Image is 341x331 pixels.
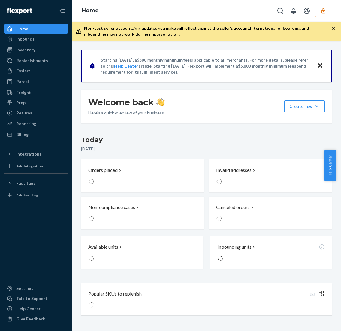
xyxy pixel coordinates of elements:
[16,121,36,127] div: Reporting
[81,146,332,152] p: [DATE]
[274,5,286,17] button: Open Search Box
[4,304,68,314] a: Help Center
[101,57,312,75] p: Starting [DATE], a is applicable to all merchants. For more details, please refer to this article...
[4,314,68,324] button: Give Feedback
[4,119,68,129] a: Reporting
[84,26,133,31] span: Non-test seller account:
[316,62,324,70] button: Close
[88,204,135,211] p: Non-compliance cases
[4,284,68,293] a: Settings
[16,285,33,291] div: Settings
[4,108,68,118] a: Returns
[16,296,47,302] div: Talk to Support
[81,197,204,229] button: Non-compliance cases
[82,7,99,14] a: Home
[7,8,32,14] img: Flexport logo
[4,130,68,139] a: Billing
[77,2,104,20] ol: breadcrumbs
[16,36,35,42] div: Inbounds
[16,58,48,64] div: Replenishments
[16,47,35,53] div: Inventory
[4,190,68,200] a: Add Fast Tag
[16,193,38,198] div: Add Fast Tag
[16,26,28,32] div: Home
[324,150,336,181] button: Help Center
[288,5,300,17] button: Open notifications
[16,100,26,106] div: Prep
[114,63,138,68] a: Help Center
[216,167,252,174] p: Invalid addresses
[4,77,68,87] a: Parcel
[88,167,118,174] p: Orders placed
[88,110,165,116] p: Here’s a quick overview of your business
[4,161,68,171] a: Add Integration
[238,63,294,68] span: $5,000 monthly minimum fee
[16,79,29,85] div: Parcel
[16,90,31,96] div: Freight
[4,294,68,303] button: Talk to Support
[4,88,68,97] a: Freight
[16,180,35,186] div: Fast Tags
[4,56,68,65] a: Replenishments
[284,100,325,112] button: Create new
[88,244,118,251] p: Available units
[209,159,332,192] button: Invalid addresses
[4,34,68,44] a: Inbounds
[16,316,45,322] div: Give Feedback
[137,57,190,62] span: $500 monthly minimum fee
[88,290,142,297] p: Popular SKUs to replenish
[217,244,252,251] p: Inbounding units
[16,306,41,312] div: Help Center
[81,159,204,192] button: Orders placed
[16,68,31,74] div: Orders
[209,197,332,229] button: Canceled orders
[4,178,68,188] button: Fast Tags
[4,149,68,159] button: Integrations
[4,24,68,34] a: Home
[301,5,313,17] button: Open account menu
[84,25,331,37] div: Any updates you make will reflect against the seller's account.
[216,204,250,211] p: Canceled orders
[156,98,165,106] img: hand-wave emoji
[16,163,43,169] div: Add Integration
[56,5,68,17] button: Close Navigation
[16,132,29,138] div: Billing
[88,97,165,108] h1: Welcome back
[81,135,332,145] h3: Today
[16,151,41,157] div: Integrations
[4,45,68,55] a: Inventory
[4,98,68,108] a: Prep
[16,110,32,116] div: Returns
[210,236,332,269] button: Inbounding units
[81,236,203,269] button: Available units
[4,66,68,76] a: Orders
